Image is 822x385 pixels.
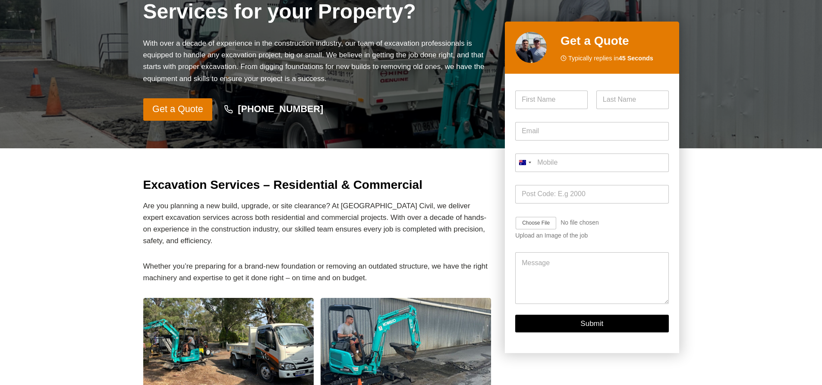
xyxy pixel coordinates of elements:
button: Selected country [515,153,534,172]
span: Typically replies in [568,53,653,63]
a: [PHONE_NUMBER] [216,100,331,119]
input: Post Code: E.g 2000 [515,185,668,203]
span: Get a Quote [152,102,203,117]
p: Are you planning a new build, upgrade, or site clearance? At [GEOGRAPHIC_DATA] Civil, we deliver ... [143,200,491,247]
h2: Excavation Services – Residential & Commercial [143,176,491,194]
div: Upload an Image of the job [515,232,668,240]
p: Whether you’re preparing for a brand-new foundation or removing an outdated structure, we have th... [143,260,491,284]
h2: Get a Quote [561,32,669,50]
strong: [PHONE_NUMBER] [238,103,323,114]
strong: 45 Seconds [619,55,653,62]
a: Get a Quote [143,98,213,121]
input: Email [515,122,668,141]
p: With over a decade of experience in the construction industry, our team of excavation professiona... [143,38,491,85]
input: Last Name [596,91,669,109]
button: Submit [515,315,668,333]
input: First Name [515,91,588,109]
input: Mobile [515,153,668,172]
